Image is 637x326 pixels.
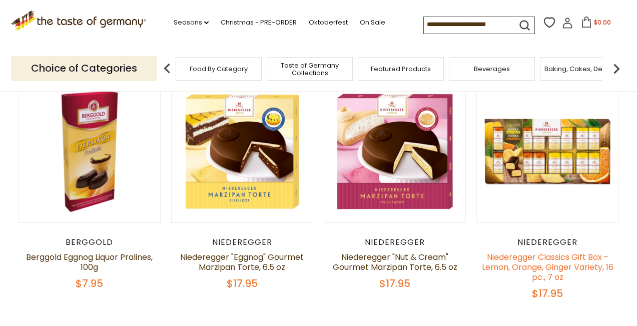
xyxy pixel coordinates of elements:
a: Niederegger "Nut & Cream" Gourmet Marzipan Torte, 6.5 oz [333,251,457,273]
a: Seasons [174,17,209,28]
button: $0.00 [575,17,617,32]
a: Beverages [474,65,510,73]
a: Featured Products [371,65,431,73]
img: Niederegger "Eggnog" Gourmet Marzipan Torte, 6.5 oz [172,81,313,222]
span: $17.95 [227,276,258,290]
div: Berggold [19,237,161,247]
a: Oktoberfest [309,17,348,28]
a: Baking, Cakes, Desserts [544,65,622,73]
img: previous arrow [157,59,177,79]
a: Food By Category [190,65,248,73]
img: Niederegger Classics Gift Box -Lemon, Orange, Ginger Variety, 16 pc., 7 oz [477,81,618,222]
a: Niederegger "Eggnog" Gourmet Marzipan Torte, 6.5 oz [180,251,304,273]
a: Berggold Eggnog Liquor Pralines, 100g [26,251,153,273]
div: Niederegger [171,237,314,247]
a: Niederegger Classics Gift Box -Lemon, Orange, Ginger Variety, 16 pc., 7 oz [482,251,613,283]
a: Christmas - PRE-ORDER [221,17,297,28]
a: On Sale [360,17,385,28]
span: $17.95 [379,276,410,290]
p: Choice of Categories [11,56,157,81]
span: $17.95 [532,286,563,300]
div: Niederegger [476,237,619,247]
img: Berggold Eggnog Liquor Pralines, 100g [19,81,161,222]
img: next arrow [606,59,626,79]
span: $7.95 [76,276,103,290]
div: Niederegger [324,237,466,247]
img: Niederegger "Nut & Cream" Gourmet Marzipan Torte, 6.5 oz [324,81,466,222]
span: $0.00 [594,18,611,27]
a: Taste of Germany Collections [270,62,350,77]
